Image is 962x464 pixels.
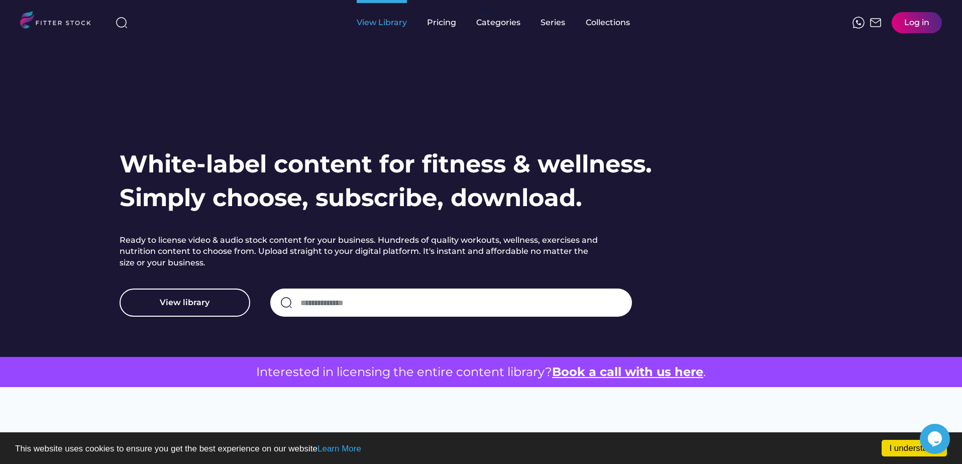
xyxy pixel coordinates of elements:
[882,440,947,456] a: I understand!
[920,424,952,454] iframe: chat widget
[904,17,929,28] div: Log in
[120,289,250,317] button: View library
[852,17,865,29] img: meteor-icons_whatsapp%20%281%29.svg
[116,17,128,29] img: search-normal%203.svg
[541,17,566,28] div: Series
[357,17,407,28] div: View Library
[120,235,602,268] h2: Ready to license video & audio stock content for your business. Hundreds of quality workouts, wel...
[586,17,630,28] div: Collections
[552,364,703,379] a: Book a call with us here
[120,147,652,215] h1: White-label content for fitness & wellness. Simply choose, subscribe, download.
[476,17,520,28] div: Categories
[427,17,456,28] div: Pricing
[317,444,361,453] a: Learn More
[476,5,489,15] div: fvck
[280,297,292,309] img: search-normal.svg
[870,17,882,29] img: Frame%2051.svg
[15,444,947,453] p: This website uses cookies to ensure you get the best experience on our website
[20,11,99,32] img: LOGO.svg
